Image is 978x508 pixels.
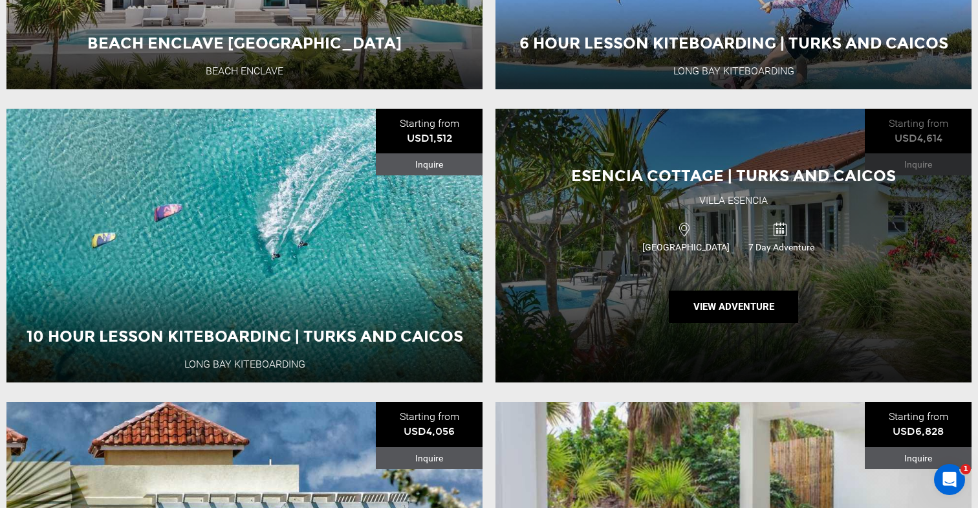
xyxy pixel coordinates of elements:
[669,291,798,323] button: View Adventure
[699,193,768,208] div: Villa Esencia
[961,464,971,474] span: 1
[934,464,965,495] iframe: Intercom live chat
[571,166,896,185] span: Esencia Cottage | Turks and Caicos
[638,241,733,254] span: [GEOGRAPHIC_DATA]
[734,241,829,254] span: 7 Day Adventure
